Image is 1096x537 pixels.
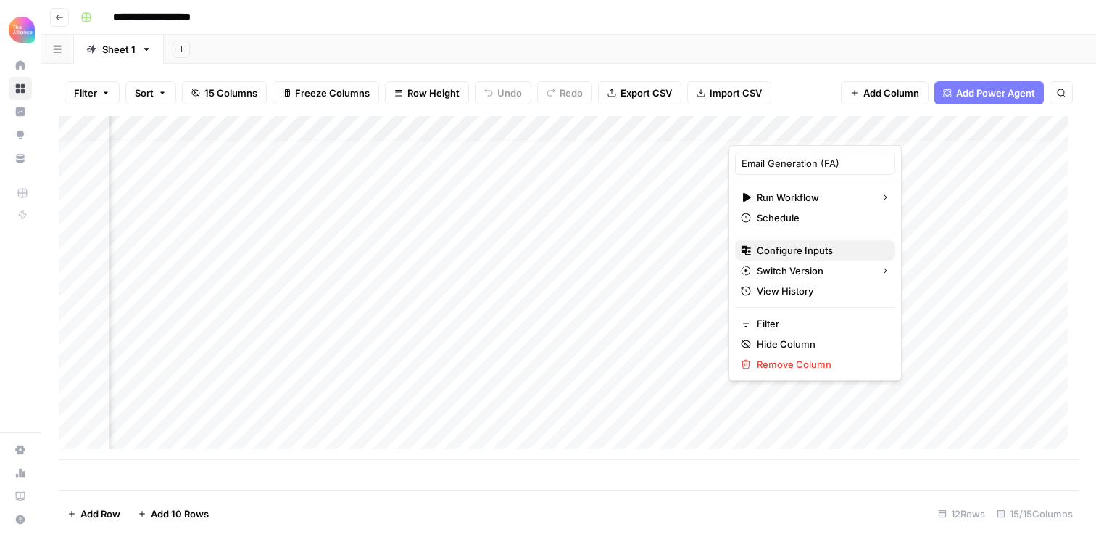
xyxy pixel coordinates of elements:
[385,81,469,104] button: Row Height
[475,81,531,104] button: Undo
[560,86,583,100] span: Redo
[102,42,136,57] div: Sheet 1
[9,100,32,123] a: Insights
[757,210,884,225] span: Schedule
[9,12,32,48] button: Workspace: Alliance
[757,337,884,351] span: Hide Column
[65,81,120,104] button: Filter
[129,502,217,525] button: Add 10 Rows
[74,35,164,64] a: Sheet 1
[537,81,592,104] button: Redo
[151,507,209,521] span: Add 10 Rows
[710,86,762,100] span: Import CSV
[934,81,1044,104] button: Add Power Agent
[9,462,32,485] a: Usage
[757,263,869,278] span: Switch Version
[757,284,884,298] span: View History
[125,81,176,104] button: Sort
[9,77,32,100] a: Browse
[841,81,929,104] button: Add Column
[407,86,460,100] span: Row Height
[9,17,35,43] img: Alliance Logo
[59,502,129,525] button: Add Row
[757,243,884,258] span: Configure Inputs
[9,147,32,170] a: Your Data
[598,81,681,104] button: Export CSV
[757,190,869,205] span: Run Workflow
[80,507,120,521] span: Add Row
[9,438,32,462] a: Settings
[620,86,672,100] span: Export CSV
[863,86,919,100] span: Add Column
[497,86,522,100] span: Undo
[135,86,154,100] span: Sort
[757,357,884,372] span: Remove Column
[182,81,267,104] button: 15 Columns
[932,502,991,525] div: 12 Rows
[295,86,370,100] span: Freeze Columns
[9,485,32,508] a: Learning Hub
[956,86,1035,100] span: Add Power Agent
[74,86,97,100] span: Filter
[204,86,257,100] span: 15 Columns
[9,508,32,531] button: Help + Support
[757,316,884,331] span: Filter
[273,81,379,104] button: Freeze Columns
[9,123,32,147] a: Opportunities
[9,54,32,77] a: Home
[991,502,1079,525] div: 15/15 Columns
[687,81,771,104] button: Import CSV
